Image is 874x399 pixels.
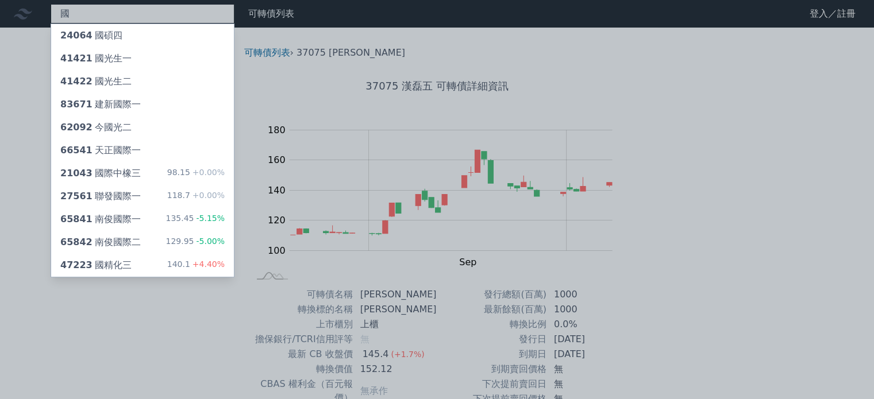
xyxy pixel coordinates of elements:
span: 21043 [60,168,93,179]
div: 聊天小工具 [817,344,874,399]
span: -5.15% [194,214,225,223]
div: 國際中橡三 [60,166,141,180]
div: 國精化三 [60,258,132,272]
span: 65842 [60,237,93,247]
span: -5.00% [194,237,225,246]
span: +0.00% [190,168,225,177]
span: +0.00% [190,191,225,200]
div: 135.45 [165,212,225,226]
span: 66541 [60,145,93,156]
a: 27561聯發國際一 118.7+0.00% [51,185,234,208]
div: 南俊國際一 [60,212,141,226]
div: 國碩四 [60,29,122,42]
a: 21043國際中橡三 98.15+0.00% [51,162,234,185]
div: 129.95 [165,235,225,249]
div: 今國光二 [60,121,132,134]
span: 47223 [60,259,93,270]
a: 65841南俊國際一 135.45-5.15% [51,208,234,231]
div: 國光生二 [60,75,132,88]
a: 83671建新國際一 [51,93,234,116]
div: 南俊國際二 [60,235,141,249]
div: 140.1 [167,258,225,272]
div: 聯發國際一 [60,189,141,203]
iframe: Chat Widget [817,344,874,399]
a: 24064國碩四 [51,24,234,47]
a: 41422國光生二 [51,70,234,93]
a: 66541天正國際一 [51,139,234,162]
div: 118.7 [167,189,225,203]
span: 41422 [60,76,93,87]
a: 47223國精化三 140.1+4.40% [51,254,234,277]
span: 27561 [60,191,93,202]
span: 24064 [60,30,93,41]
div: 98.15 [167,166,225,180]
div: 天正國際一 [60,144,141,157]
span: 62092 [60,122,93,133]
span: 65841 [60,214,93,224]
div: 建新國際一 [60,98,141,111]
div: 國光生一 [60,52,132,65]
a: 62092今國光二 [51,116,234,139]
a: 41421國光生一 [51,47,234,70]
span: 83671 [60,99,93,110]
a: 65842南俊國際二 129.95-5.00% [51,231,234,254]
span: 41421 [60,53,93,64]
span: +4.40% [190,259,225,269]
